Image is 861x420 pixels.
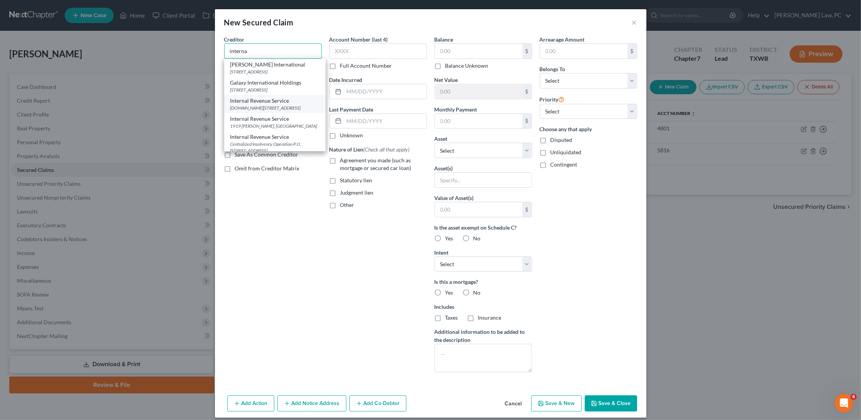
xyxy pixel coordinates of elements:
[230,123,319,129] div: 1919 [PERSON_NAME], [GEOGRAPHIC_DATA]
[230,79,319,87] div: Galaxy International Holdings
[478,314,502,321] span: Insurance
[435,278,532,286] label: Is this a mortgage?
[230,115,319,123] div: Internal Revenue Service
[340,189,374,196] span: Judgment lien
[551,149,582,155] span: Unliquidated
[851,394,857,400] span: 6
[224,36,245,43] span: Creditor
[277,395,346,412] button: Add Notice Address
[349,395,406,412] button: Add Co-Debtor
[230,133,319,141] div: Internal Revenue Service
[499,396,528,412] button: Cancel
[235,165,300,172] span: Omit from Creditor Matrix
[445,62,488,70] label: Balance Unknown
[835,394,853,412] iframe: Intercom live chat
[551,137,572,143] span: Disputed
[230,68,319,75] div: [STREET_ADDRESS]
[540,95,565,104] label: Priority
[551,161,577,168] span: Contingent
[435,164,453,172] label: Asset(s)
[445,314,458,321] span: Taxes
[340,157,411,171] span: Agreement you made (such as mortgage or secured car loan)
[435,114,522,128] input: 0.00
[522,202,532,217] div: $
[340,132,363,139] label: Unknown
[230,141,319,154] div: Centralized Insolvency Operation P.O. [STREET_ADDRESS]
[230,87,319,93] div: [STREET_ADDRESS]
[435,303,532,311] label: Includes
[435,84,522,99] input: 0.00
[344,114,426,128] input: MM/DD/YYYY
[230,61,319,68] div: [PERSON_NAME] International
[540,44,628,58] input: 0.00
[235,151,299,158] label: Save As Common Creditor
[435,248,449,257] label: Intent
[344,84,426,99] input: MM/DD/YYYY
[230,97,319,105] div: Internal Revenue Service
[445,289,453,296] span: Yes
[227,395,274,412] button: Add Action
[473,289,481,296] span: No
[522,44,532,58] div: $
[435,194,474,202] label: Value of Asset(s)
[340,62,392,70] label: Full Account Number
[632,18,637,27] button: ×
[364,146,410,153] span: (Check all that apply)
[435,135,448,142] span: Asset
[329,35,388,43] label: Account Number (last 4)
[224,43,322,59] input: Search creditor by name...
[473,235,481,242] span: No
[340,177,373,183] span: Statutory lien
[445,235,453,242] span: Yes
[435,76,458,84] label: Net Value
[224,17,294,28] div: New Secured Claim
[540,35,585,43] label: Arrearage Amount
[435,35,453,43] label: Balance
[435,105,477,113] label: Monthly Payment
[329,76,363,84] label: Date Incurred
[329,145,410,153] label: Nature of Lien
[329,105,374,113] label: Last Payment Date
[435,44,522,58] input: 0.00
[435,202,522,217] input: 0.00
[540,125,637,133] label: Choose any that apply
[585,395,637,412] button: Save & Close
[540,66,566,72] span: Belongs To
[435,223,532,232] label: Is the asset exempt on Schedule C?
[230,105,319,111] div: [DOMAIN_NAME][STREET_ADDRESS]
[340,202,354,208] span: Other
[435,328,532,344] label: Additional information to be added to the description
[522,114,532,128] div: $
[522,84,532,99] div: $
[531,395,582,412] button: Save & New
[329,43,427,59] input: XXXX
[628,44,637,58] div: $
[435,173,532,187] input: Specify...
